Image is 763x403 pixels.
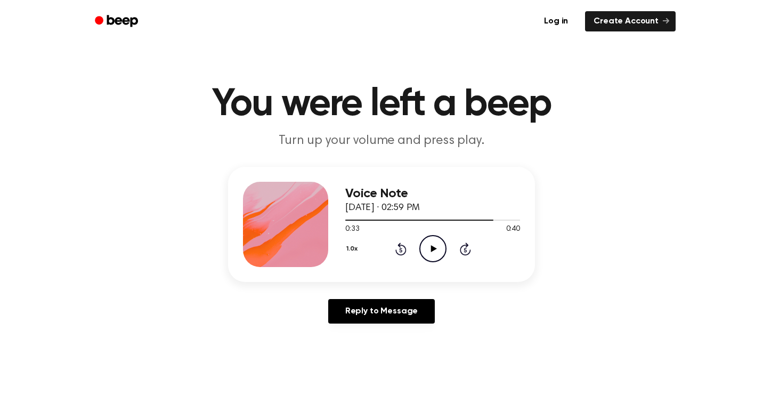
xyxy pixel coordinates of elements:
span: [DATE] · 02:59 PM [345,203,420,213]
h1: You were left a beep [109,85,654,124]
a: Create Account [585,11,676,31]
p: Turn up your volume and press play. [177,132,586,150]
a: Beep [87,11,148,32]
span: 0:33 [345,224,359,235]
h3: Voice Note [345,187,520,201]
button: 1.0x [345,240,361,258]
span: 0:40 [506,224,520,235]
a: Reply to Message [328,299,435,324]
a: Log in [533,9,579,34]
